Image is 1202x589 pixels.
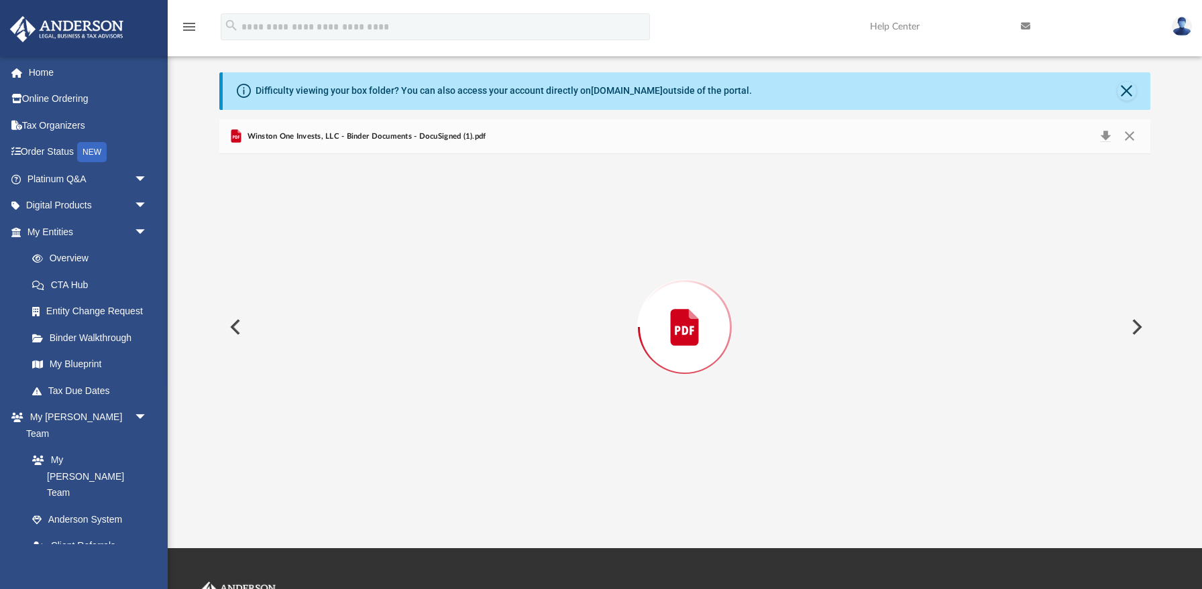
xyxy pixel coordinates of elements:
[19,245,168,272] a: Overview
[1093,127,1117,146] button: Download
[77,142,107,162] div: NEW
[256,84,752,98] div: Difficulty viewing your box folder? You can also access your account directly on outside of the p...
[1172,17,1192,36] img: User Pic
[134,218,161,246] span: arrow_drop_down
[1117,127,1142,146] button: Close
[9,139,168,166] a: Order StatusNEW
[9,218,168,245] a: My Entitiesarrow_drop_down
[1121,308,1150,346] button: Next File
[134,192,161,220] span: arrow_drop_down
[19,324,168,351] a: Binder Walkthrough
[244,131,486,143] span: Winston One Invests, LLC - Binder Documents - DocuSigned (1).pdf
[219,119,1150,501] div: Preview
[9,404,161,447] a: My [PERSON_NAME] Teamarrow_drop_down
[181,25,197,35] a: menu
[134,166,161,193] span: arrow_drop_down
[6,16,127,42] img: Anderson Advisors Platinum Portal
[9,166,168,192] a: Platinum Q&Aarrow_drop_down
[591,85,663,96] a: [DOMAIN_NAME]
[9,192,168,219] a: Digital Productsarrow_drop_down
[9,59,168,86] a: Home
[19,506,161,533] a: Anderson System
[19,533,161,560] a: Client Referrals
[9,86,168,113] a: Online Ordering
[19,298,168,325] a: Entity Change Request
[19,351,161,378] a: My Blueprint
[224,18,239,33] i: search
[1117,82,1136,101] button: Close
[134,404,161,432] span: arrow_drop_down
[181,19,197,35] i: menu
[19,447,154,507] a: My [PERSON_NAME] Team
[19,377,168,404] a: Tax Due Dates
[19,271,168,298] a: CTA Hub
[9,112,168,139] a: Tax Organizers
[219,308,249,346] button: Previous File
